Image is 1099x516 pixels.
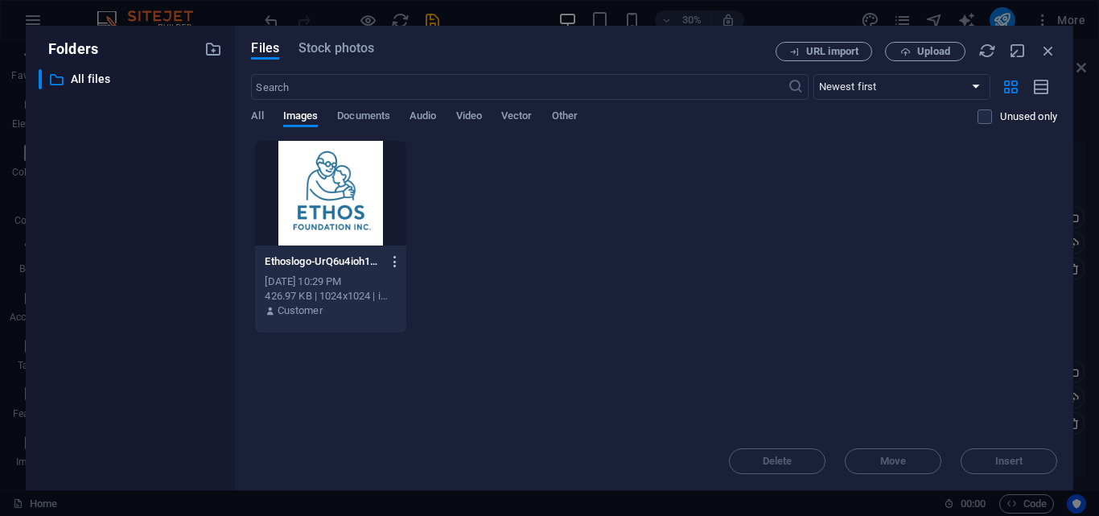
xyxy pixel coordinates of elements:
i: Reload [978,42,996,60]
span: Stock photos [298,39,374,58]
button: URL import [776,42,872,61]
span: Upload [917,47,950,56]
span: Video [456,106,482,129]
p: Customer [278,303,323,318]
i: Close [1039,42,1057,60]
p: Ethoslogo-UrQ6u4ioh1AAkrW-vJNWgg.png [265,254,381,269]
span: Vector [501,106,533,129]
span: Audio [410,106,436,129]
span: Other [552,106,578,129]
p: Folders [39,39,98,60]
i: Minimize [1009,42,1027,60]
input: Search [251,74,787,100]
div: [DATE] 10:29 PM [265,275,396,289]
div: ​ [39,69,42,89]
p: All files [71,70,193,89]
i: Create new folder [204,40,222,58]
p: Displays only files that are not in use on the website. Files added during this session can still... [1000,109,1057,124]
button: Upload [885,42,965,61]
span: URL import [806,47,858,56]
span: All [251,106,263,129]
span: Files [251,39,279,58]
div: 426.97 KB | 1024x1024 | image/png [265,289,396,303]
span: Images [283,106,319,129]
span: Documents [337,106,390,129]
